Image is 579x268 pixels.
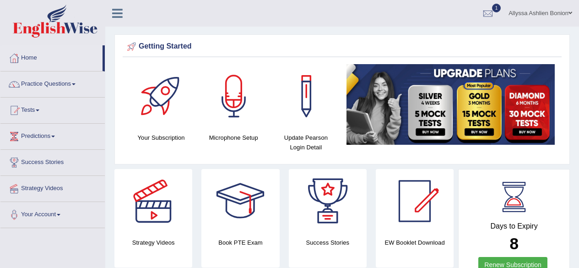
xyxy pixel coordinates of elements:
[201,238,279,247] h4: Book PTE Exam
[0,45,103,68] a: Home
[0,124,105,147] a: Predictions
[509,235,518,252] b: 8
[114,238,192,247] h4: Strategy Videos
[125,40,559,54] div: Getting Started
[0,150,105,173] a: Success Stories
[130,133,193,142] h4: Your Subscription
[0,98,105,120] a: Tests
[376,238,454,247] h4: EW Booklet Download
[0,202,105,225] a: Your Account
[492,4,501,12] span: 1
[274,133,337,152] h4: Update Pearson Login Detail
[0,176,105,199] a: Strategy Videos
[0,71,105,94] a: Practice Questions
[469,222,559,230] h4: Days to Expiry
[346,64,555,145] img: small5.jpg
[202,133,265,142] h4: Microphone Setup
[289,238,367,247] h4: Success Stories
